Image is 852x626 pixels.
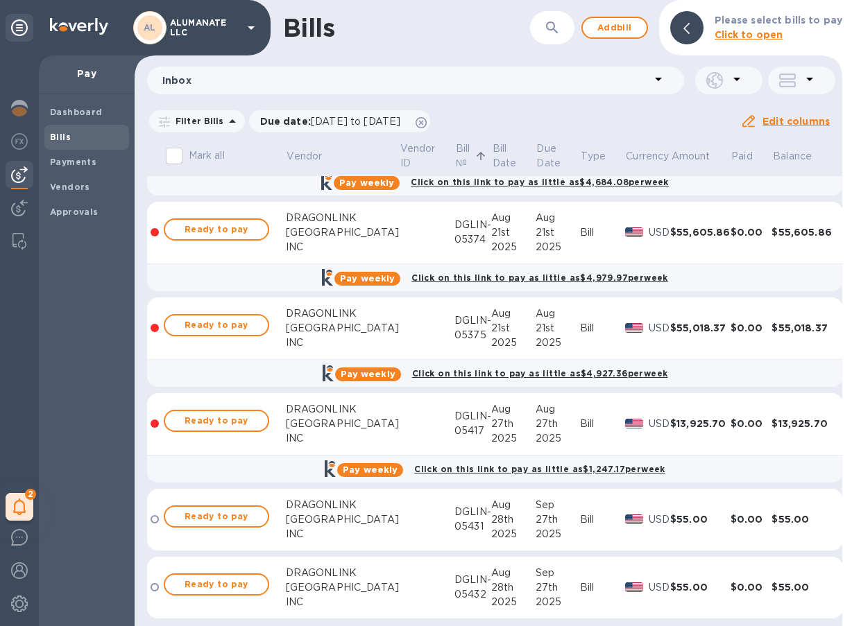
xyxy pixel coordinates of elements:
[773,149,812,164] p: Balance
[287,149,340,164] span: Vendor
[731,580,772,594] div: $0.00
[286,512,399,527] div: [GEOGRAPHIC_DATA]
[493,141,517,171] p: Bill Date
[772,417,832,431] div: $13,925.70
[25,489,36,500] span: 2
[580,512,625,527] div: Bill
[286,595,399,609] div: INC
[731,417,772,431] div: $0.00
[414,464,665,474] b: Click on this link to pay as little as $1,247.17 per week
[536,306,580,321] div: Aug
[580,417,625,431] div: Bill
[286,431,399,446] div: INC
[400,141,454,171] span: Vendor ID
[144,22,156,33] b: AL
[164,410,269,432] button: Ready to pay
[50,132,71,142] b: Bills
[170,18,239,37] p: ALUMANATE LLC
[491,595,536,609] div: 2025
[491,431,536,446] div: 2025
[731,225,772,239] div: $0.00
[286,321,399,336] div: [GEOGRAPHIC_DATA]
[491,580,536,595] div: 28th
[491,211,536,225] div: Aug
[491,225,536,240] div: 21st
[286,402,399,417] div: DRAGONLINK
[454,573,491,602] div: DGLIN-05432
[164,573,269,595] button: Ready to pay
[50,67,123,80] p: Pay
[454,409,491,438] div: DGLIN-05417
[536,431,580,446] div: 2025
[454,218,491,247] div: DGLIN-05374
[260,114,408,128] p: Due date :
[731,512,772,526] div: $0.00
[536,402,580,417] div: Aug
[341,369,395,379] b: Pay weekly
[536,225,580,240] div: 21st
[286,566,399,580] div: DRAGONLINK
[286,306,399,321] div: DRAGONLINK
[311,116,400,127] span: [DATE] to [DATE]
[411,177,669,187] b: Click on this link to pay as little as $4,684.08 per week
[491,527,536,541] div: 2025
[536,512,580,527] div: 27th
[626,149,669,164] p: Currency
[536,240,580,254] div: 2025
[456,141,472,171] p: Bill №
[164,218,269,241] button: Ready to pay
[536,527,580,541] div: 2025
[412,368,668,379] b: Click on this link to pay as little as $4,927.36 per week
[286,240,399,254] div: INC
[625,514,644,524] img: USD
[672,149,710,164] p: Amount
[491,336,536,350] div: 2025
[286,225,399,240] div: [GEOGRAPHIC_DATA]
[715,29,783,40] b: Click to open
[50,107,103,117] b: Dashboard
[491,240,536,254] div: 2025
[11,133,28,150] img: Foreign exchange
[536,580,580,595] div: 27th
[580,580,625,595] div: Bill
[670,417,731,431] div: $13,925.70
[176,412,257,429] span: Ready to pay
[286,211,399,225] div: DRAGONLINK
[283,13,334,42] h1: Bills
[649,321,670,336] p: USD
[772,512,832,526] div: $55.00
[536,211,580,225] div: Aug
[625,227,644,237] img: USD
[731,321,772,335] div: $0.00
[176,508,257,525] span: Ready to pay
[594,19,636,36] span: Add bill
[772,580,832,594] div: $55.00
[536,498,580,512] div: Sep
[176,317,257,333] span: Ready to pay
[400,141,436,171] p: Vendor ID
[536,595,580,609] div: 2025
[649,512,670,527] p: USD
[340,273,395,284] b: Pay weekly
[176,576,257,593] span: Ready to pay
[536,417,580,431] div: 27th
[50,182,90,192] b: Vendors
[162,73,650,87] p: Inbox
[286,336,399,350] div: INC
[491,512,536,527] div: 28th
[50,157,96,167] b: Payments
[773,149,830,164] span: Balance
[339,177,394,188] b: Pay weekly
[491,306,536,321] div: Aug
[536,321,580,336] div: 21st
[670,225,731,239] div: $55,605.86
[731,149,753,164] p: Paid
[491,402,536,417] div: Aug
[456,141,490,171] span: Bill №
[670,580,731,594] div: $55.00
[491,417,536,431] div: 27th
[454,313,491,342] div: DGLIN-05375
[249,110,431,132] div: Due date:[DATE] to [DATE]
[625,419,644,428] img: USD
[581,149,606,164] p: Type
